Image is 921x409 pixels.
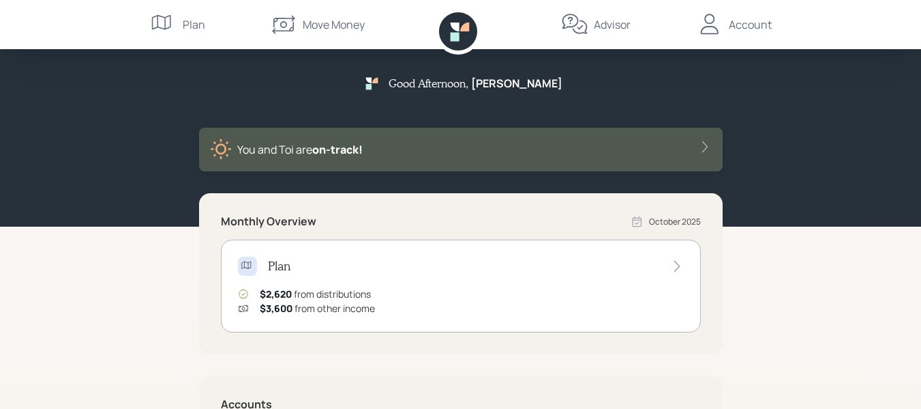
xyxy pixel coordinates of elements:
span: $2,620 [260,287,292,300]
div: from distributions [260,287,371,301]
h5: [PERSON_NAME] [471,77,562,90]
h4: Plan [268,259,290,274]
div: October 2025 [649,216,701,228]
div: from other income [260,301,375,315]
div: You and Toi are [237,141,363,158]
div: Move Money [303,16,365,33]
div: Advisor [594,16,631,33]
h5: Monthly Overview [221,215,316,228]
span: on‑track! [312,142,363,157]
span: $3,600 [260,302,292,315]
div: Plan [183,16,205,33]
img: sunny-XHVQM73Q.digested.png [210,139,232,160]
h5: Good Afternoon , [389,76,468,89]
div: Account [729,16,772,33]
